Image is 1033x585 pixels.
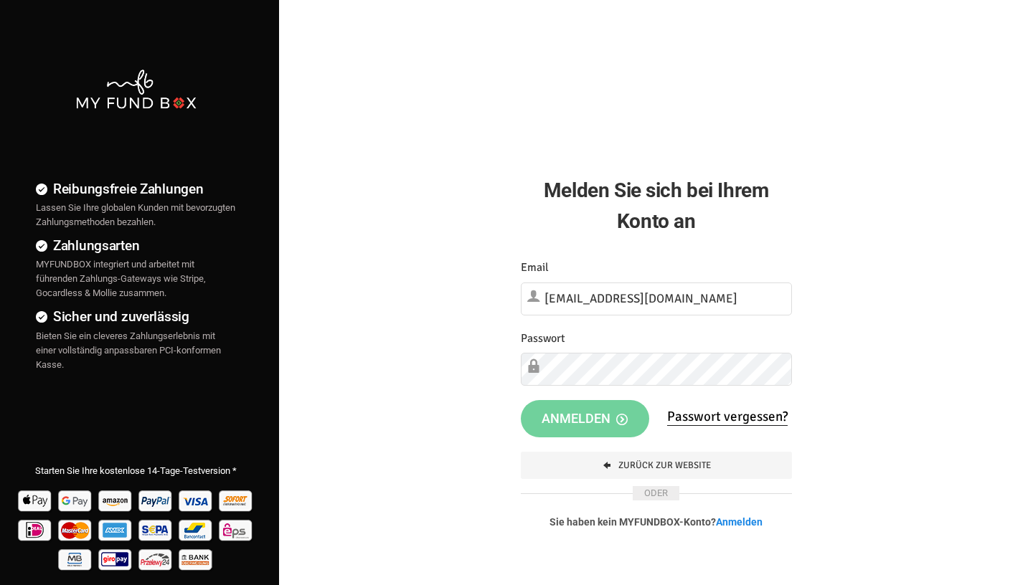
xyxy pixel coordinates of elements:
[521,259,549,277] label: Email
[521,330,565,348] label: Passwort
[217,515,255,544] img: EPS Pay
[521,452,792,479] a: Zurück zur Website
[217,485,255,515] img: Sofort Pay
[667,408,788,426] a: Passwort vergessen?
[633,486,679,500] span: ODER
[177,515,215,544] img: Bancontact Pay
[97,485,135,515] img: Amazon
[36,330,221,370] span: Bieten Sie ein cleveres Zahlungserlebnis mit einer vollständig anpassbaren PCI-konformen Kasse.
[16,485,55,515] img: Apple Pay
[16,515,55,544] img: Ideal Pay
[36,202,235,227] span: Lassen Sie Ihre globalen Kunden mit bevorzugten Zahlungsmethoden bezahlen.
[36,179,236,199] h4: Reibungsfreie Zahlungen
[177,485,215,515] img: Visa
[521,175,792,237] h2: Melden Sie sich bei Ihrem Konto an
[57,544,95,574] img: mb Pay
[36,235,236,256] h4: Zahlungsarten
[137,515,175,544] img: sepa Pay
[97,544,135,574] img: giropay
[57,515,95,544] img: Mastercard Pay
[36,259,206,298] span: MYFUNDBOX integriert und arbeitet mit führenden Zahlungs-Gateways wie Stripe, Gocardless & Mollie...
[75,68,197,110] img: mfbwhite.png
[521,400,649,437] button: Anmelden
[57,485,95,515] img: Google Pay
[521,515,792,529] p: Sie haben kein MYFUNDBOX-Konto?
[137,485,175,515] img: Paypal
[177,544,215,574] img: banktransfer
[542,411,628,426] span: Anmelden
[716,516,763,528] a: Anmelden
[36,306,236,327] h4: Sicher und zuverlässig
[97,515,135,544] img: american_express Pay
[521,282,792,315] input: Email
[137,544,175,574] img: p24 Pay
